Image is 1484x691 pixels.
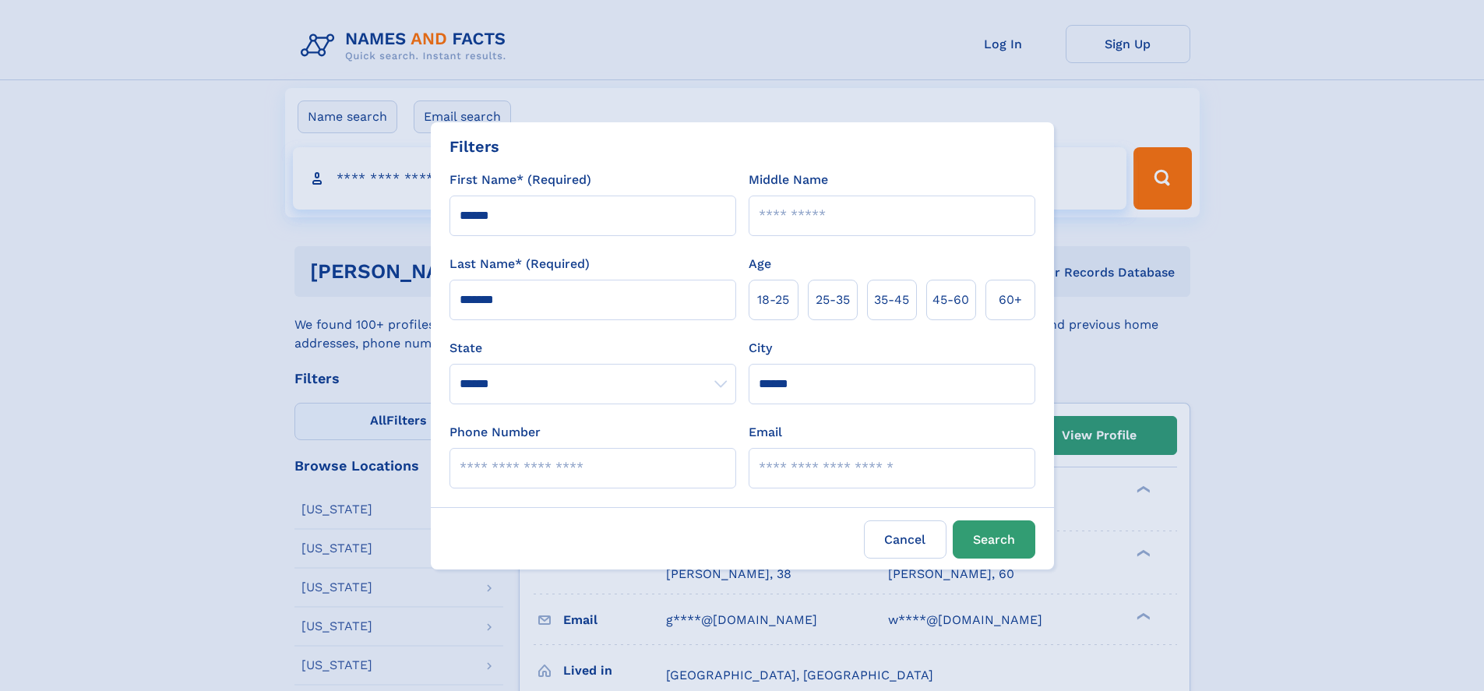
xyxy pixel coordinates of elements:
label: Age [749,255,771,273]
label: Last Name* (Required) [449,255,590,273]
label: Middle Name [749,171,828,189]
span: 45‑60 [932,291,969,309]
span: 18‑25 [757,291,789,309]
button: Search [953,520,1035,559]
label: Email [749,423,782,442]
label: Cancel [864,520,946,559]
label: City [749,339,772,358]
label: Phone Number [449,423,541,442]
span: 60+ [999,291,1022,309]
span: 35‑45 [874,291,909,309]
label: State [449,339,736,358]
div: Filters [449,135,499,158]
label: First Name* (Required) [449,171,591,189]
span: 25‑35 [816,291,850,309]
